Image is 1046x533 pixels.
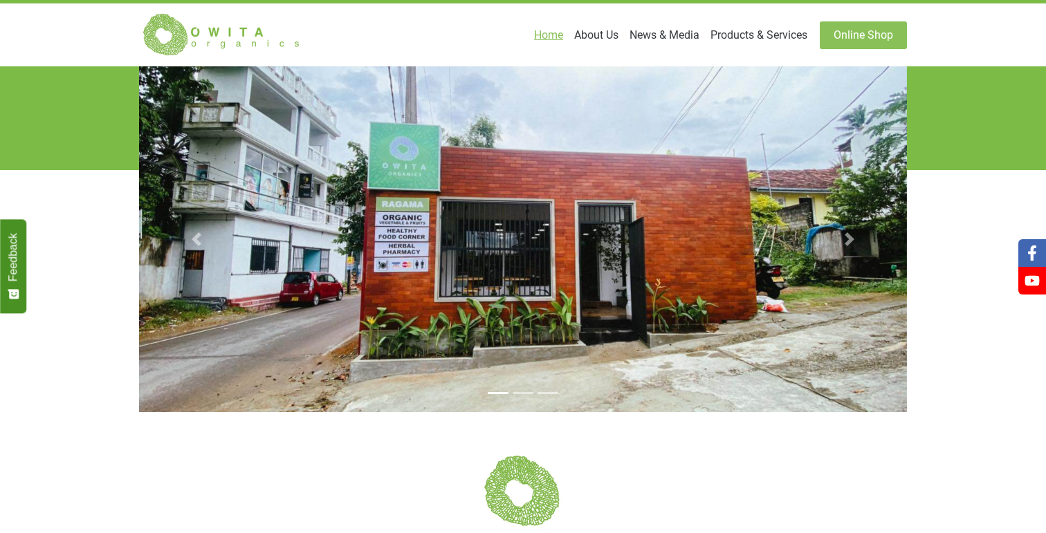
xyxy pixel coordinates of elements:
a: Products & Services [705,21,813,49]
a: News & Media [624,21,705,49]
span: Feedback [7,233,19,281]
img: Owita Organics Logo [139,12,305,57]
a: Online Shop [820,21,907,49]
a: Home [529,21,569,49]
a: About Us [569,21,624,49]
